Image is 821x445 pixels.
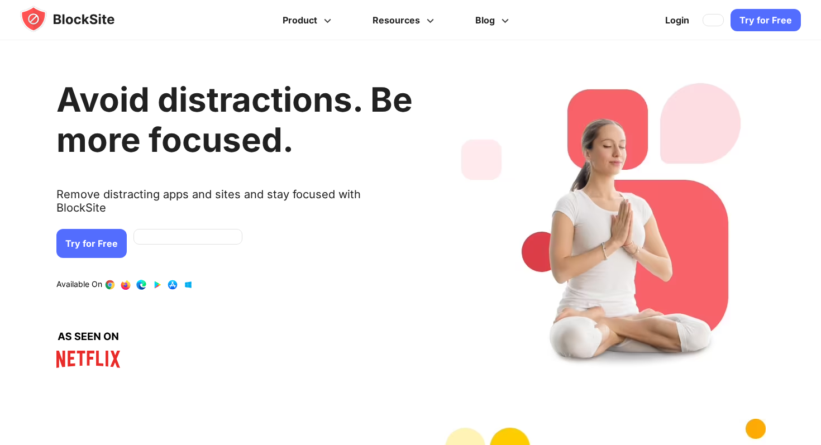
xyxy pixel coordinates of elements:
[731,9,801,31] a: Try for Free
[658,7,696,34] a: Login
[56,79,413,160] h1: Avoid distractions. Be more focused.
[20,6,136,32] img: blocksite-icon.5d769676.svg
[56,229,127,258] a: Try for Free
[56,188,413,223] text: Remove distracting apps and sites and stay focused with BlockSite
[56,279,102,290] text: Available On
